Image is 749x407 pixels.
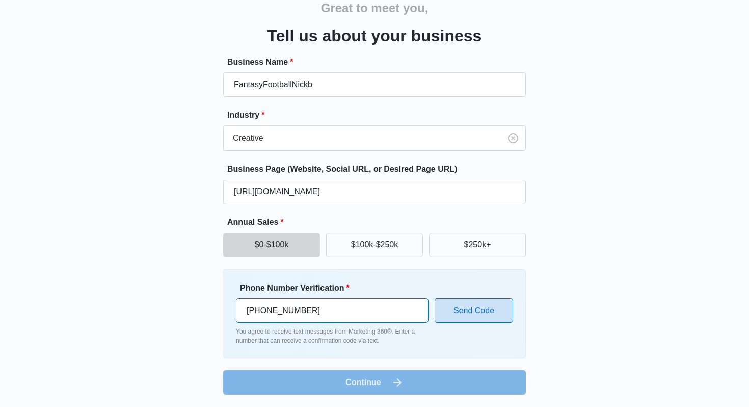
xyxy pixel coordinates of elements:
label: Industry [227,109,530,121]
button: Clear [505,130,521,146]
input: e.g. Jane's Plumbing [223,72,526,97]
label: Phone Number Verification [240,282,433,294]
button: $100k-$250k [326,233,423,257]
button: Send Code [435,298,513,323]
label: Annual Sales [227,216,530,228]
label: Business Name [227,56,530,68]
button: $0-$100k [223,233,320,257]
p: You agree to receive text messages from Marketing 360®. Enter a number that can receive a confirm... [236,327,429,345]
input: e.g. janesplumbing.com [223,180,526,204]
button: $250k+ [429,233,526,257]
input: Ex. +1-555-555-5555 [236,298,429,323]
h3: Tell us about your business [267,23,482,48]
label: Business Page (Website, Social URL, or Desired Page URL) [227,163,530,175]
